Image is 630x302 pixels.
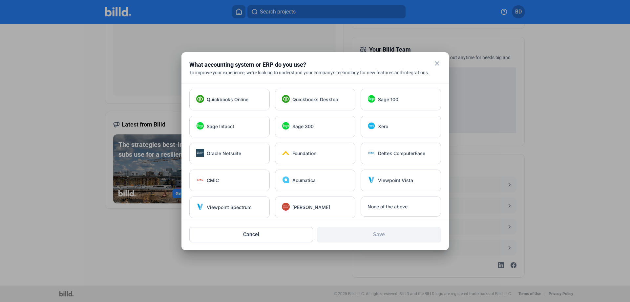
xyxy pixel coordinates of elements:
div: To improve your experience, we're looking to understand your company's technology for new feature... [189,69,441,76]
span: Acumatica [292,177,316,184]
mat-icon: close [433,59,441,67]
span: Viewpoint Spectrum [207,204,251,211]
span: Quickbooks Online [207,96,248,103]
span: Quickbooks Desktop [292,96,338,103]
span: Oracle Netsuite [207,150,241,157]
button: Cancel [189,227,313,242]
button: Save [317,227,441,242]
span: Foundation [292,150,316,157]
span: Sage 300 [292,123,314,130]
div: What accounting system or ERP do you use? [189,60,425,69]
span: Viewpoint Vista [378,177,413,184]
span: Sage Intacct [207,123,234,130]
span: CMiC [207,177,219,184]
span: Deltek ComputerEase [378,150,425,157]
span: [PERSON_NAME] [292,204,330,211]
span: Xero [378,123,388,130]
span: None of the above [367,203,408,210]
span: Sage 100 [378,96,398,103]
